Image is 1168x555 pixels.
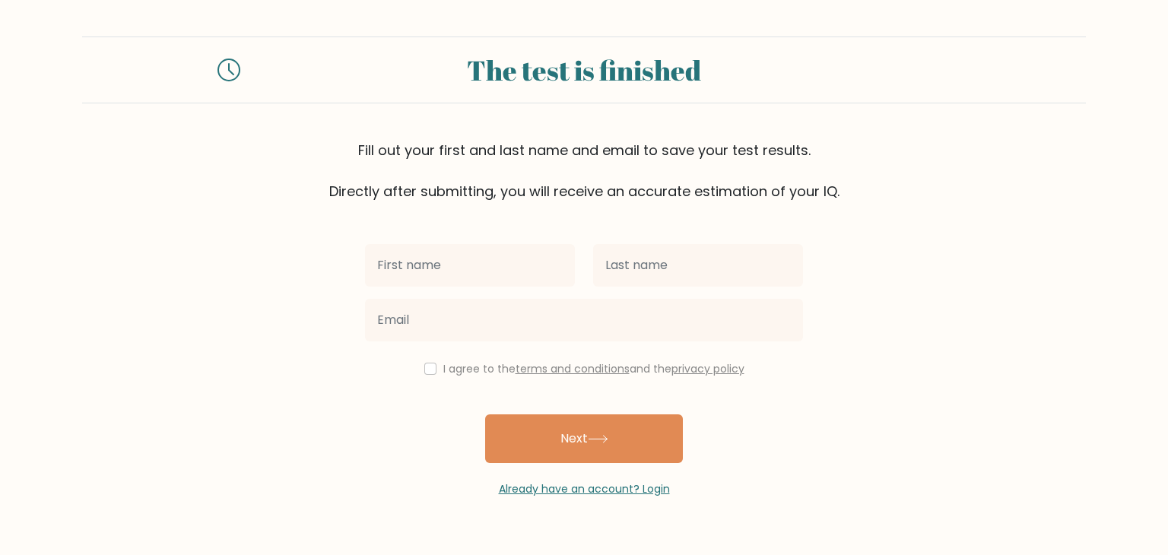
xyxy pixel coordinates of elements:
[671,361,744,376] a: privacy policy
[365,244,575,287] input: First name
[593,244,803,287] input: Last name
[443,361,744,376] label: I agree to the and the
[82,140,1086,201] div: Fill out your first and last name and email to save your test results. Directly after submitting,...
[365,299,803,341] input: Email
[259,49,909,90] div: The test is finished
[516,361,630,376] a: terms and conditions
[499,481,670,496] a: Already have an account? Login
[485,414,683,463] button: Next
